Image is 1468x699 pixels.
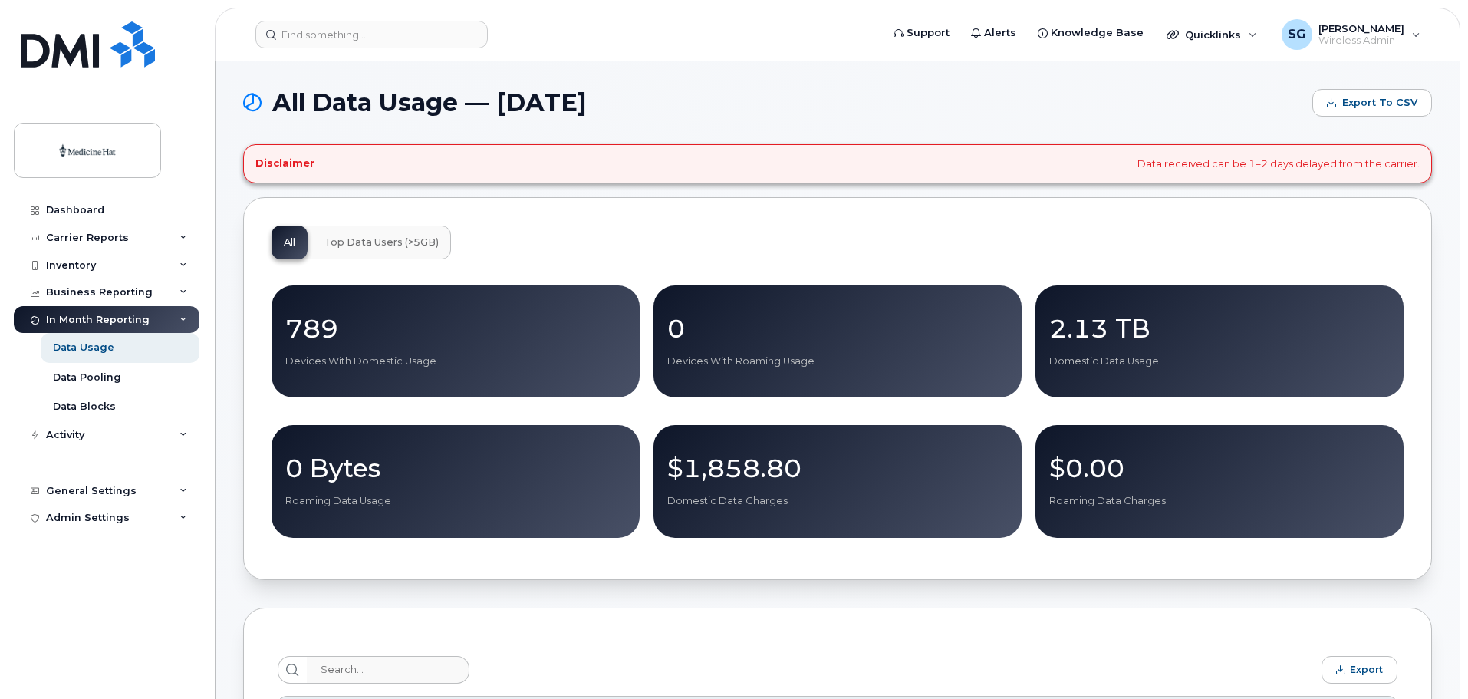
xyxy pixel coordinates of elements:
input: Search... [307,656,469,684]
button: Export [1322,656,1397,684]
h4: Disclaimer [255,157,314,170]
p: Devices With Domestic Usage [285,354,626,368]
p: 0 Bytes [285,454,626,482]
p: Roaming Data Usage [285,494,626,508]
div: Data received can be 1–2 days delayed from the carrier. [243,144,1432,183]
p: $0.00 [1049,454,1390,482]
p: Domestic Data Charges [667,494,1008,508]
p: 2.13 TB [1049,315,1390,342]
p: Domestic Data Usage [1049,354,1390,368]
span: Export to CSV [1342,96,1417,110]
span: Export [1350,664,1383,675]
span: Top Data Users (>5GB) [324,236,439,249]
p: $1,858.80 [667,454,1008,482]
p: Roaming Data Charges [1049,494,1390,508]
p: 0 [667,315,1008,342]
p: Devices With Roaming Usage [667,354,1008,368]
p: 789 [285,315,626,342]
button: Export to CSV [1312,89,1432,117]
span: All Data Usage — [DATE] [272,91,587,114]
